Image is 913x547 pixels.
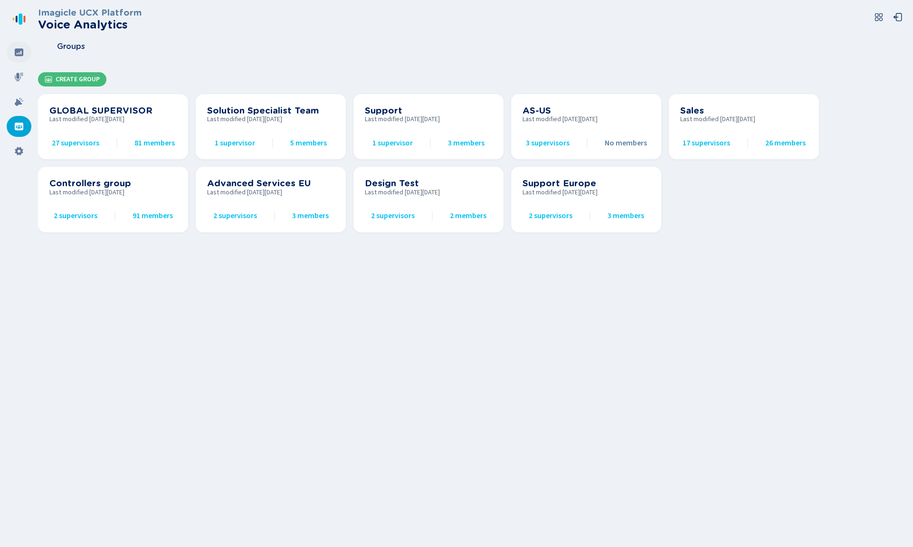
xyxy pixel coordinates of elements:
h3: AS-US [523,106,650,116]
svg: alarm-filled [14,97,24,106]
span: 81 members [134,139,175,147]
span: 2 supervisors [529,211,572,220]
span: Last modified [DATE][DATE] [49,189,177,196]
h3: Design Test [365,178,492,189]
span: Last modified [DATE][DATE] [523,115,650,123]
span: 3 members [448,139,485,147]
span: Last modified [DATE][DATE] [365,189,492,196]
div: Groups [7,116,31,137]
span: 3 members [608,211,644,220]
span: 2 supervisors [371,211,415,220]
span: Last modified [DATE][DATE] [207,115,334,123]
h3: Imagicle UCX Platform [38,8,142,18]
h3: Solution Specialist Team [207,106,334,116]
div: Settings [7,141,31,162]
span: Last modified [DATE][DATE] [523,189,650,196]
h3: Sales [680,106,808,116]
span: Last modified [DATE][DATE] [365,115,492,123]
div: Alarms [7,91,31,112]
h3: GLOBAL SUPERVISOR [49,106,177,116]
span: 2 supervisors [54,211,97,220]
h3: Advanced Services EU [207,178,334,189]
span: 2 supervisors [213,211,257,220]
svg: groups [45,76,52,83]
span: 1 supervisor [372,139,413,147]
span: 17 supervisors [683,139,730,147]
span: Last modified [DATE][DATE] [680,115,808,123]
button: Create Group [38,72,106,86]
span: Create Group [56,76,100,83]
span: 3 supervisors [526,139,570,147]
span: 5 members [290,139,327,147]
h3: Controllers group [49,178,177,189]
span: 2 members [450,211,486,220]
span: 27 supervisors [52,139,99,147]
span: No members [605,139,647,147]
span: 91 members [133,211,173,220]
div: Dashboard [7,42,31,63]
span: Last modified [DATE][DATE] [49,115,177,123]
span: 26 members [765,139,806,147]
h3: Support [365,106,492,116]
svg: mic-fill [14,72,24,82]
h3: Support Europe [523,178,650,189]
div: Recordings [7,67,31,87]
span: 1 supervisor [215,139,255,147]
h2: Voice Analytics [38,18,142,31]
span: 3 members [292,211,329,220]
svg: dashboard-filled [14,48,24,57]
span: Last modified [DATE][DATE] [207,189,334,196]
span: Groups [57,42,85,51]
svg: groups-filled [14,122,24,131]
svg: box-arrow-left [893,12,903,22]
